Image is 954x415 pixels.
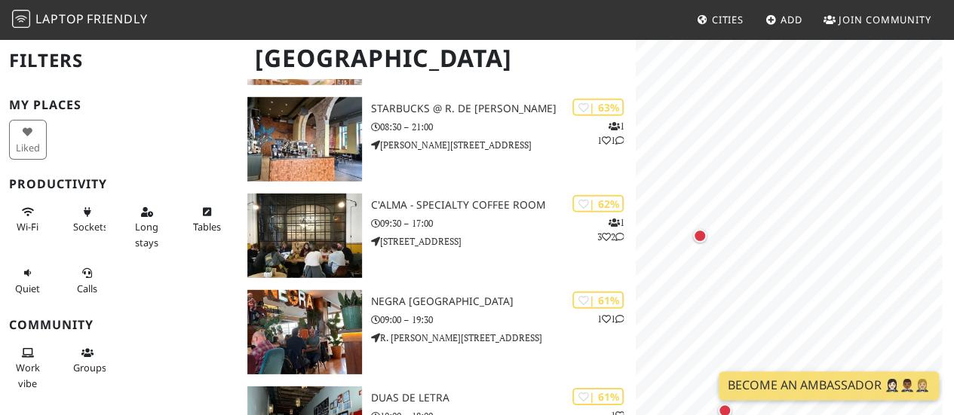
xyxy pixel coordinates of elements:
img: C'alma - Specialty Coffee Room [247,194,362,278]
p: [STREET_ADDRESS] [371,234,636,249]
p: 1 1 [597,312,624,326]
button: Quiet [9,261,47,301]
p: 09:00 – 19:30 [371,313,636,327]
button: Groups [69,340,106,380]
div: | 63% [572,99,624,116]
img: LaptopFriendly [12,10,30,28]
button: Wi-Fi [9,200,47,240]
span: Stable Wi-Fi [17,220,38,233]
a: Join Community [817,6,937,33]
h1: [GEOGRAPHIC_DATA] [243,38,633,79]
h3: C'alma - Specialty Coffee Room [371,199,636,212]
img: Negra Café Baixa [247,290,362,374]
a: C'alma - Specialty Coffee Room | 62% 132 C'alma - Specialty Coffee Room 09:30 – 17:00 [STREET_ADD... [238,194,636,278]
button: Calls [69,261,106,301]
button: Tables [188,200,225,240]
h3: Community [9,318,229,332]
h2: Filters [9,38,229,84]
span: Laptop [35,11,84,27]
p: 09:30 – 17:00 [371,216,636,230]
p: 1 3 2 [597,215,624,244]
p: [PERSON_NAME][STREET_ADDRESS] [371,138,636,152]
h3: My Places [9,98,229,112]
span: Group tables [73,361,106,374]
a: LaptopFriendly LaptopFriendly [12,7,148,33]
span: Cities [712,13,744,26]
p: 08:30 – 21:00 [371,120,636,134]
a: Become an Ambassador 🤵🏻‍♀️🤵🏾‍♂️🤵🏼‍♀️ [719,371,939,400]
span: Quiet [15,282,40,295]
span: Friendly [87,11,147,27]
a: Starbucks @ R. de Mouzinho da Silveira | 63% 111 Starbucks @ R. de [PERSON_NAME] 08:30 – 21:00 [P... [238,97,636,182]
h3: Duas De Letra [371,392,636,404]
button: Work vibe [9,340,47,395]
button: Sockets [69,200,106,240]
div: | 62% [572,195,624,212]
span: Long stays [135,220,158,249]
span: Add [781,13,802,26]
span: Power sockets [73,220,108,233]
span: Video/audio calls [77,282,97,295]
h3: Starbucks @ R. de [PERSON_NAME] [371,102,636,115]
p: R. [PERSON_NAME][STREET_ADDRESS] [371,331,636,345]
span: People working [16,361,40,389]
a: Add [759,6,808,33]
h3: Negra [GEOGRAPHIC_DATA] [371,295,636,308]
div: | 61% [572,388,624,405]
a: Cities [691,6,750,33]
span: Work-friendly tables [192,220,220,233]
img: Starbucks @ R. de Mouzinho da Silveira [247,97,362,182]
div: | 61% [572,291,624,309]
a: Negra Café Baixa | 61% 11 Negra [GEOGRAPHIC_DATA] 09:00 – 19:30 R. [PERSON_NAME][STREET_ADDRESS] [238,290,636,374]
span: Join Community [839,13,931,26]
button: Long stays [128,200,166,255]
div: Map marker [685,221,715,251]
p: 1 1 1 [597,119,624,148]
h3: Productivity [9,177,229,191]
